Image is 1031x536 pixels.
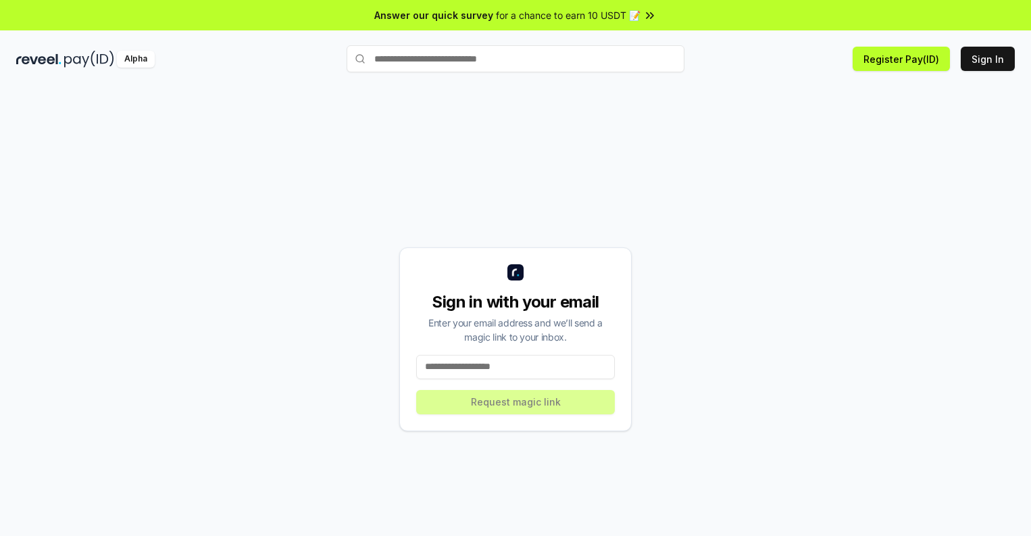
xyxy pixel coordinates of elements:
img: logo_small [507,264,524,281]
button: Register Pay(ID) [853,47,950,71]
div: Sign in with your email [416,291,615,313]
span: Answer our quick survey [374,8,493,22]
div: Alpha [117,51,155,68]
span: for a chance to earn 10 USDT 📝 [496,8,640,22]
img: reveel_dark [16,51,61,68]
img: pay_id [64,51,114,68]
button: Sign In [961,47,1015,71]
div: Enter your email address and we’ll send a magic link to your inbox. [416,316,615,344]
